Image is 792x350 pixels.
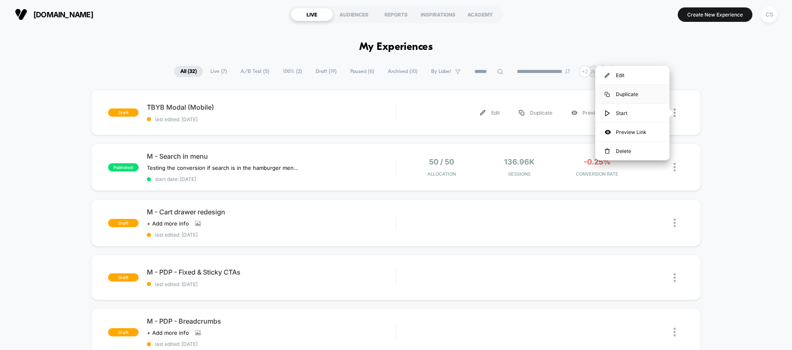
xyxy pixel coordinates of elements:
[291,8,333,21] div: LIVE
[605,148,610,154] img: menu
[12,8,96,21] button: [DOMAIN_NAME]
[147,317,396,325] span: M - PDP - Breadcrumbs
[375,8,417,21] div: REPORTS
[579,66,591,78] div: + 2
[147,152,396,160] span: M - Search in menu
[174,66,203,77] span: All ( 32 )
[108,219,139,227] span: draft
[471,103,509,122] div: Edit
[605,92,610,97] img: menu
[234,66,276,77] span: A/B Test ( 5 )
[605,73,610,78] img: menu
[519,110,524,115] img: menu
[147,232,396,238] span: last edited: [DATE]
[309,66,343,77] span: Draft ( 19 )
[204,66,233,77] span: Live ( 7 )
[480,110,486,115] img: menu
[459,8,501,21] div: ACADEMY
[344,66,380,77] span: Paused ( 6 )
[605,110,610,116] img: menu
[759,6,780,23] button: CS
[562,103,611,122] div: Preview
[15,8,27,21] img: Visually logo
[595,142,669,160] div: Delete
[359,41,433,53] h1: My Experiences
[277,66,308,77] span: 100% ( 2 )
[147,208,396,216] span: M - Cart drawer redesign
[417,8,459,21] div: INSPIRATIONS
[427,171,456,177] span: Allocation
[108,163,139,171] span: published
[147,268,396,276] span: M - PDP - Fixed & Sticky CTAs
[761,7,777,23] div: CS
[108,273,139,282] span: draft
[33,10,93,19] span: [DOMAIN_NAME]
[483,171,556,177] span: Sessions
[674,108,676,117] img: close
[147,281,396,287] span: last edited: [DATE]
[147,329,189,336] span: + Add more info
[595,123,669,141] div: Preview Link
[147,176,396,182] span: start date: [DATE]
[674,273,676,282] img: close
[431,68,451,75] span: By Label
[147,116,396,122] span: last edited: [DATE]
[595,85,669,103] div: Duplicate
[429,157,454,166] span: 50 / 50
[584,157,610,166] span: -0.25%
[595,66,669,85] div: Edit
[674,328,676,336] img: close
[333,8,375,21] div: AUDIENCES
[504,157,535,166] span: 136.96k
[678,7,752,22] button: Create New Experience
[509,103,562,122] div: Duplicate
[560,171,634,177] span: CONVERSION RATE
[674,218,676,227] img: close
[595,104,669,122] div: Start
[108,328,139,336] span: draft
[382,66,424,77] span: Archived ( 10 )
[674,163,676,171] img: close
[147,164,300,171] span: Testing the conversion if search is in the hamburger menu vs not
[147,103,396,111] span: TBYB Modal (Mobile)
[147,341,396,347] span: last edited: [DATE]
[565,69,570,74] img: end
[147,220,189,227] span: + Add more info
[108,108,139,117] span: draft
